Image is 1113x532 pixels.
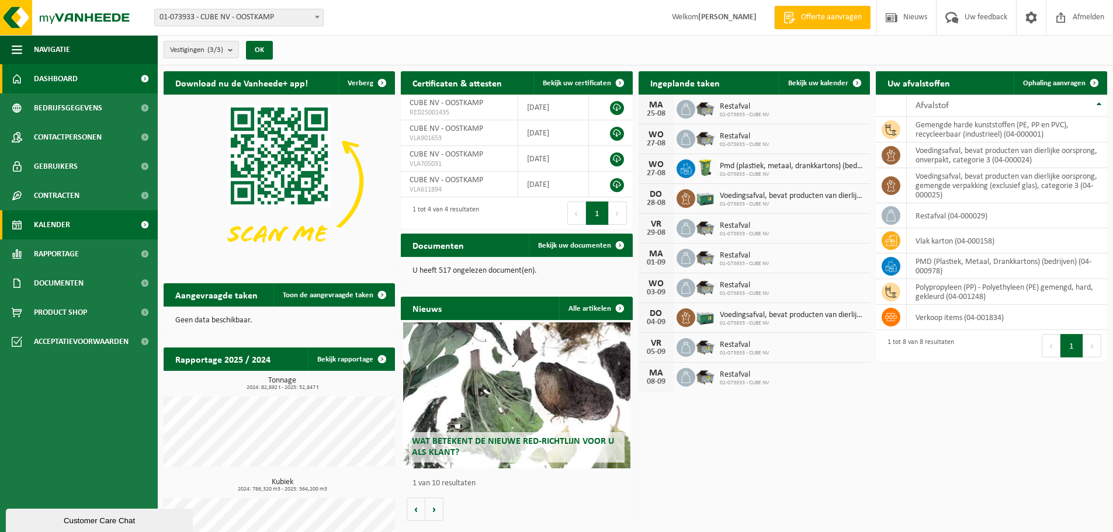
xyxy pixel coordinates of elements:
[644,368,668,378] div: MA
[538,242,611,249] span: Bekijk uw documenten
[34,327,129,356] span: Acceptatievoorwaarden
[774,6,871,29] a: Offerte aanvragen
[410,99,483,107] span: CUBE NV - OOSTKAMP
[559,297,632,320] a: Alle artikelen
[720,370,769,380] span: Restafval
[348,79,373,87] span: Verberg
[401,297,453,319] h2: Nieuws
[412,267,620,275] p: U heeft 517 ongelezen document(en).
[644,339,668,348] div: VR
[907,203,1107,228] td: restafval (04-000029)
[907,117,1107,142] td: gemengde harde kunststoffen (PE, PP en PVC), recycleerbaar (industrieel) (04-000001)
[695,247,715,267] img: WB-5000-GAL-GY-01
[644,130,668,140] div: WO
[154,9,324,26] span: 01-073933 - CUBE NV - OOSTKAMP
[34,269,84,298] span: Documenten
[155,9,323,26] span: 01-073933 - CUBE NV - OOSTKAMP
[170,41,223,59] span: Vestigingen
[543,79,611,87] span: Bekijk uw certificaten
[518,146,589,172] td: [DATE]
[410,185,508,194] span: VLA611894
[907,142,1107,168] td: voedingsafval, bevat producten van dierlijke oorsprong, onverpakt, categorie 3 (04-000024)
[34,123,102,152] span: Contactpersonen
[695,187,715,207] img: PB-LB-0680-HPE-GN-01
[720,171,864,178] span: 01-073933 - CUBE NV
[720,320,864,327] span: 01-073933 - CUBE NV
[720,311,864,320] span: Voedingsafval, bevat producten van dierlijke oorsprong, onverpakt, categorie 3
[644,169,668,178] div: 27-08
[779,71,869,95] a: Bekijk uw kalender
[720,380,769,387] span: 01-073933 - CUBE NV
[720,340,769,350] span: Restafval
[644,199,668,207] div: 28-08
[34,210,70,239] span: Kalender
[907,305,1107,330] td: verkoop items (04-001834)
[207,46,223,54] count: (3/3)
[720,290,769,297] span: 01-073933 - CUBE NV
[518,120,589,146] td: [DATE]
[1014,71,1106,95] a: Ophaling aanvragen
[412,479,626,488] p: 1 van 10 resultaten
[425,498,443,521] button: Volgende
[698,13,757,22] strong: [PERSON_NAME]
[169,486,395,492] span: 2024: 786,320 m3 - 2025: 564,200 m3
[283,291,373,299] span: Toon de aangevraagde taken
[34,181,79,210] span: Contracten
[518,172,589,197] td: [DATE]
[410,150,483,159] span: CUBE NV - OOSTKAMP
[175,317,383,325] p: Geen data beschikbaar.
[644,190,668,199] div: DO
[407,200,479,226] div: 1 tot 4 van 4 resultaten
[798,12,865,23] span: Offerte aanvragen
[644,348,668,356] div: 05-09
[695,128,715,148] img: WB-5000-GAL-GY-01
[695,217,715,237] img: WB-5000-GAL-GY-01
[644,378,668,386] div: 08-09
[308,347,394,371] a: Bekijk rapportage
[720,102,769,112] span: Restafval
[403,322,630,468] a: Wat betekent de nieuwe RED-richtlijn voor u als klant?
[1083,334,1101,357] button: Next
[34,298,87,327] span: Product Shop
[695,307,715,326] img: PB-LB-0680-HPE-GN-01
[720,231,769,238] span: 01-073933 - CUBE NV
[907,228,1107,253] td: vlak karton (04-000158)
[916,101,949,110] span: Afvalstof
[169,377,395,391] h3: Tonnage
[644,229,668,237] div: 29-08
[1060,334,1083,357] button: 1
[407,498,425,521] button: Vorige
[609,201,627,225] button: Next
[34,35,70,64] span: Navigatie
[1042,334,1060,357] button: Previous
[412,437,614,457] span: Wat betekent de nieuwe RED-richtlijn voor u als klant?
[644,110,668,118] div: 25-08
[695,98,715,118] img: WB-5000-GAL-GY-01
[644,279,668,288] div: WO
[410,108,508,117] span: RED25001435
[720,281,769,290] span: Restafval
[34,64,78,93] span: Dashboard
[695,336,715,356] img: WB-5000-GAL-GY-01
[586,201,609,225] button: 1
[695,277,715,297] img: WB-5000-GAL-GY-01
[533,71,632,95] a: Bekijk uw certificaten
[644,259,668,267] div: 01-09
[410,124,483,133] span: CUBE NV - OOSTKAMP
[644,249,668,259] div: MA
[720,162,864,171] span: Pmd (plastiek, metaal, drankkartons) (bedrijven)
[1023,79,1086,87] span: Ophaling aanvragen
[720,221,769,231] span: Restafval
[644,220,668,229] div: VR
[788,79,848,87] span: Bekijk uw kalender
[410,176,483,185] span: CUBE NV - OOSTKAMP
[644,160,668,169] div: WO
[518,95,589,120] td: [DATE]
[644,288,668,297] div: 03-09
[34,93,102,123] span: Bedrijfsgegevens
[164,41,239,58] button: Vestigingen(3/3)
[164,95,395,268] img: Download de VHEPlus App
[567,201,586,225] button: Previous
[410,134,508,143] span: VLA901653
